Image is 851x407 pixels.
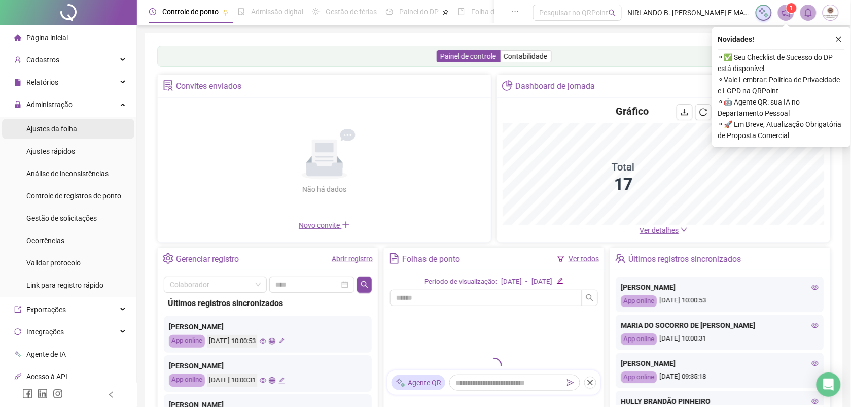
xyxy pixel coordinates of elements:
[392,375,445,390] div: Agente QR
[269,338,275,345] span: global
[14,79,21,86] span: file
[14,328,21,335] span: sync
[26,33,68,42] span: Página inicial
[278,338,285,345] span: edit
[389,253,400,264] span: file-text
[26,100,73,109] span: Administração
[718,33,755,45] span: Novidades !
[458,8,465,15] span: book
[790,5,794,12] span: 1
[443,9,449,15] span: pushpin
[176,78,241,95] div: Convites enviados
[681,108,689,116] span: download
[149,8,156,15] span: clock-circle
[251,8,303,16] span: Admissão digital
[787,3,797,13] sup: 1
[812,284,819,291] span: eye
[176,251,239,268] div: Gerenciar registro
[441,52,497,60] span: Painel de controle
[163,80,173,91] span: solution
[616,104,649,118] h4: Gráfico
[621,333,657,345] div: App online
[14,34,21,41] span: home
[587,379,594,386] span: close
[169,374,205,387] div: App online
[312,8,320,15] span: sun
[223,9,229,15] span: pushpin
[14,373,21,380] span: api
[628,7,750,18] span: NIRLANDO B. [PERSON_NAME] E MARIANO SERVIÇOS MÉDICOS LTDA
[326,8,377,16] span: Gestão de férias
[621,371,657,383] div: App online
[26,372,67,381] span: Acesso à API
[504,52,548,60] span: Contabilidade
[14,56,21,63] span: user-add
[817,372,841,397] div: Open Intercom Messenger
[567,379,574,386] span: send
[14,101,21,108] span: lock
[515,78,595,95] div: Dashboard de jornada
[53,389,63,399] span: instagram
[386,8,393,15] span: dashboard
[640,226,688,234] a: Ver detalhes down
[26,78,58,86] span: Relatórios
[699,108,707,116] span: reload
[26,306,66,314] span: Exportações
[22,389,32,399] span: facebook
[299,221,350,229] span: Novo convite
[586,294,594,302] span: search
[207,374,257,387] div: [DATE] 10:00:31
[532,277,553,287] div: [DATE]
[14,306,21,313] span: export
[26,281,103,289] span: Link para registro rápido
[26,56,59,64] span: Cadastros
[471,8,536,16] span: Folha de pagamento
[621,320,819,331] div: MARIA DO SOCORRO DE [PERSON_NAME]
[486,358,502,374] span: loading
[621,396,819,407] div: HULLY BRANDÃO PINHEIRO
[502,80,513,91] span: pie-chart
[108,391,115,398] span: left
[26,192,121,200] span: Controle de registros de ponto
[621,295,819,307] div: [DATE] 10:00:53
[823,5,838,20] img: 19775
[26,147,75,155] span: Ajustes rápidos
[278,377,285,384] span: edit
[207,335,257,348] div: [DATE] 10:00:53
[621,358,819,369] div: [PERSON_NAME]
[804,8,813,17] span: bell
[609,9,616,17] span: search
[260,377,266,384] span: eye
[26,350,66,358] span: Agente de IA
[621,282,819,293] div: [PERSON_NAME]
[162,8,219,16] span: Controle de ponto
[238,8,245,15] span: file-done
[718,119,845,141] span: ⚬ 🚀 Em Breve, Atualização Obrigatória de Proposta Comercial
[332,255,373,263] a: Abrir registro
[26,125,77,133] span: Ajustes da folha
[812,398,819,405] span: eye
[621,295,657,307] div: App online
[835,36,842,43] span: close
[812,322,819,329] span: eye
[169,321,367,332] div: [PERSON_NAME]
[38,389,48,399] span: linkedin
[424,277,497,287] div: Período de visualização:
[26,214,97,222] span: Gestão de solicitações
[269,377,275,384] span: global
[615,253,626,264] span: team
[168,297,368,310] div: Últimos registros sincronizados
[278,184,371,195] div: Não há dados
[512,8,519,15] span: ellipsis
[526,277,528,287] div: -
[557,255,564,262] span: filter
[621,371,819,383] div: [DATE] 09:35:18
[169,335,205,348] div: App online
[361,281,369,289] span: search
[628,251,741,268] div: Últimos registros sincronizados
[169,360,367,371] div: [PERSON_NAME]
[681,226,688,233] span: down
[718,52,845,74] span: ⚬ ✅ Seu Checklist de Sucesso do DP está disponível
[163,253,173,264] span: setting
[26,236,64,245] span: Ocorrências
